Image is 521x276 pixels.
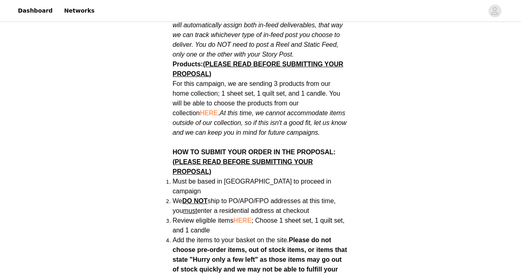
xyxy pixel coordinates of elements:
[13,2,57,20] a: Dashboard
[182,197,208,204] strong: DO NOT
[173,237,289,243] span: Add the items to your basket on the site.
[200,110,218,116] a: HERE
[173,217,344,234] span: ; Choose 1 sheet set, 1 quilt set, and 1 candle
[491,4,499,18] div: avatar
[173,178,331,195] span: Must be based in [GEOGRAPHIC_DATA] to proceed in campaign
[173,158,313,175] span: (PLEASE READ BEFORE SUBMITTING YOUR PROPOSAL)
[59,2,99,20] a: Networks
[173,110,346,136] em: At this time, we cannot accommodate items outside of our collection, so if this isn't a good fit,...
[173,61,343,77] strong: Products:
[233,217,251,224] a: HERE
[173,149,335,175] strong: HOW TO SUBMIT YOUR ORDER IN THE PROPOSAL:
[173,80,346,136] span: For this campaign, we are sending 3 products from our home collection; 1 sheet set, 1 quilt set, ...
[173,61,343,77] span: (PLEASE READ BEFORE SUBMITTING YOUR PROPOSAL)
[183,207,197,214] span: must
[173,197,336,214] span: We ship to PO/APO/FPO addresses at this time, you enter a residential address at checkout
[173,217,344,234] span: Review eligible items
